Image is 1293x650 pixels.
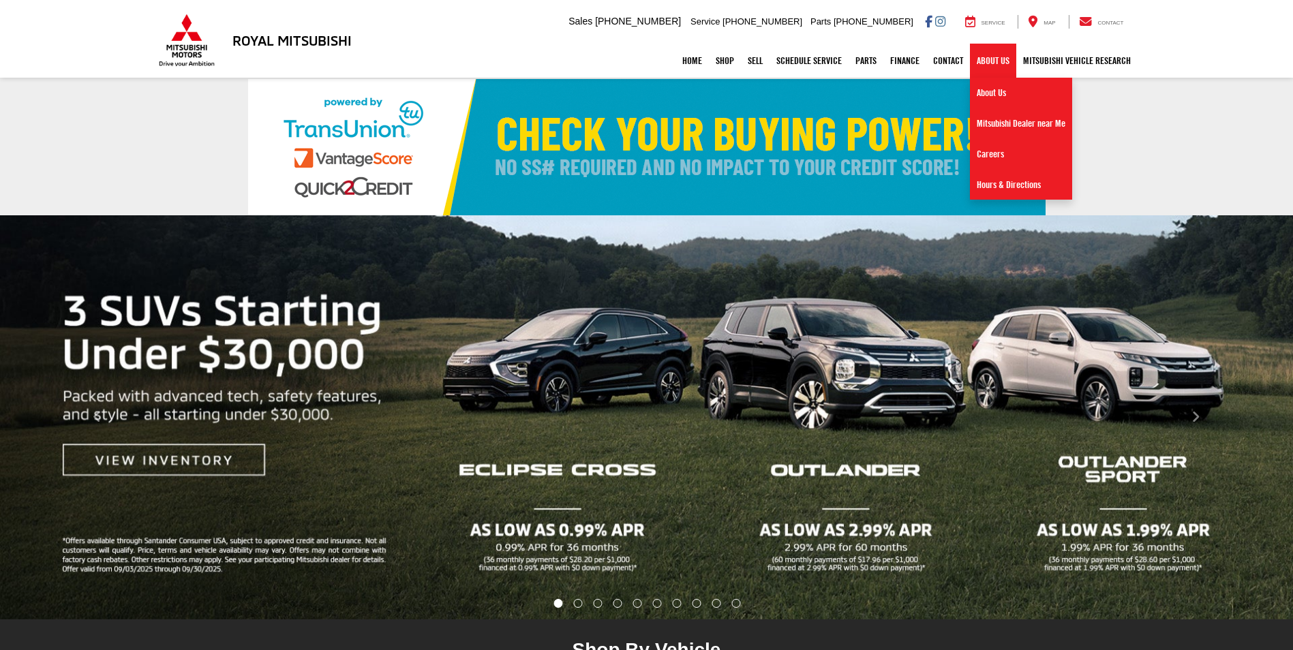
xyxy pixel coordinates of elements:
[709,44,741,78] a: Shop
[731,599,740,608] li: Go to slide number 10.
[690,16,720,27] span: Service
[1018,15,1065,29] a: Map
[970,108,1072,139] a: Mitsubishi Dealer near Me
[652,599,661,608] li: Go to slide number 6.
[970,139,1072,170] a: Careers
[970,78,1072,108] a: About Us
[970,170,1072,200] a: Hours & Directions
[675,44,709,78] a: Home
[935,16,945,27] a: Instagram: Click to visit our Instagram page
[553,599,562,608] li: Go to slide number 1.
[248,79,1046,215] img: Check Your Buying Power
[692,599,701,608] li: Go to slide number 8.
[722,16,802,27] span: [PHONE_NUMBER]
[982,20,1005,26] span: Service
[568,16,592,27] span: Sales
[955,15,1016,29] a: Service
[574,599,583,608] li: Go to slide number 2.
[1097,20,1123,26] span: Contact
[633,599,642,608] li: Go to slide number 5.
[1069,15,1134,29] a: Contact
[970,44,1016,78] a: About Us
[810,16,831,27] span: Parts
[712,599,720,608] li: Go to slide number 9.
[156,14,217,67] img: Mitsubishi
[925,16,932,27] a: Facebook: Click to visit our Facebook page
[594,599,603,608] li: Go to slide number 3.
[1016,44,1138,78] a: Mitsubishi Vehicle Research
[232,33,352,48] h3: Royal Mitsubishi
[1044,20,1055,26] span: Map
[770,44,849,78] a: Schedule Service: Opens in a new tab
[613,599,622,608] li: Go to slide number 4.
[672,599,681,608] li: Go to slide number 7.
[595,16,681,27] span: [PHONE_NUMBER]
[741,44,770,78] a: Sell
[883,44,926,78] a: Finance
[926,44,970,78] a: Contact
[1099,243,1293,592] button: Click to view next picture.
[849,44,883,78] a: Parts: Opens in a new tab
[834,16,913,27] span: [PHONE_NUMBER]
